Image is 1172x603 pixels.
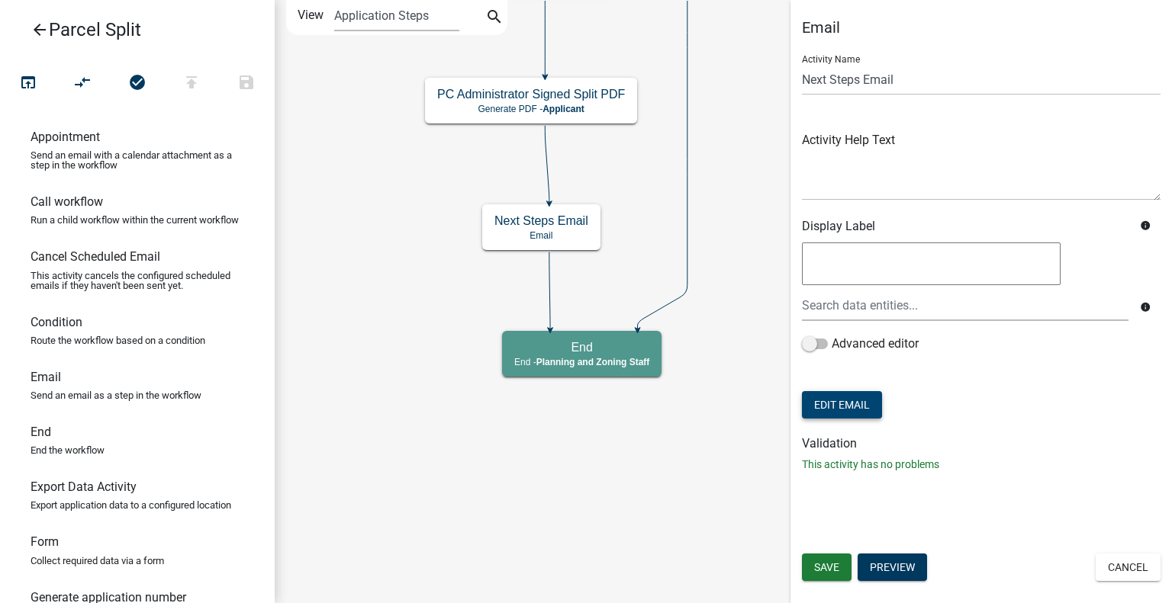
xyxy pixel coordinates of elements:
[164,67,219,100] button: Publish
[802,436,1161,451] h6: Validation
[514,357,649,367] p: End -
[237,73,256,95] i: save
[802,335,919,353] label: Advanced editor
[1,67,274,104] div: Workflow actions
[482,6,507,30] button: search
[1,67,56,100] button: Test Workflow
[1096,553,1161,581] button: Cancel
[31,480,137,494] h6: Export Data Activity
[12,12,250,47] a: Parcel Split
[485,8,504,29] i: search
[31,315,82,329] h6: Condition
[437,87,625,101] h5: PC Administrator Signed Split PDF
[31,335,205,345] p: Route the workflow based on a condition
[31,194,103,209] h6: Call workflow
[802,457,1161,473] p: This activity has no problems
[31,556,164,566] p: Collect required data via a form
[31,370,61,384] h6: Email
[536,357,650,367] span: Planning and Zoning Staff
[31,425,51,439] h6: End
[494,230,588,241] p: Email
[1140,302,1151,313] i: info
[31,390,201,400] p: Send an email as a step in the workflow
[543,104,584,114] span: Applicant
[858,553,927,581] button: Preview
[31,534,59,549] h6: Form
[31,445,105,455] p: End the workflow
[437,104,625,114] p: Generate PDF -
[802,18,1161,37] h5: Email
[802,219,1129,233] h6: Display Label
[31,271,244,290] p: This activity cancels the configured scheduled emails if they haven't been sent yet.
[1140,220,1151,231] i: info
[219,67,274,100] button: Save
[31,21,49,42] i: arrow_back
[19,73,37,95] i: open_in_browser
[182,73,201,95] i: publish
[802,290,1129,321] input: Search data entities...
[814,561,839,573] span: Save
[74,73,92,95] i: compare_arrows
[31,130,100,144] h6: Appointment
[31,150,244,170] p: Send an email with a calendar attachment as a step in the workflow
[802,553,852,581] button: Save
[110,67,165,100] button: No problems
[31,249,160,264] h6: Cancel Scheduled Email
[31,215,239,225] p: Run a child workflow within the current workflow
[128,73,146,95] i: check_circle
[514,340,649,354] h5: End
[31,500,231,510] p: Export application data to a configured location
[55,67,110,100] button: Auto Layout
[802,391,882,419] button: Edit Email
[494,213,588,228] h5: Next Steps Email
